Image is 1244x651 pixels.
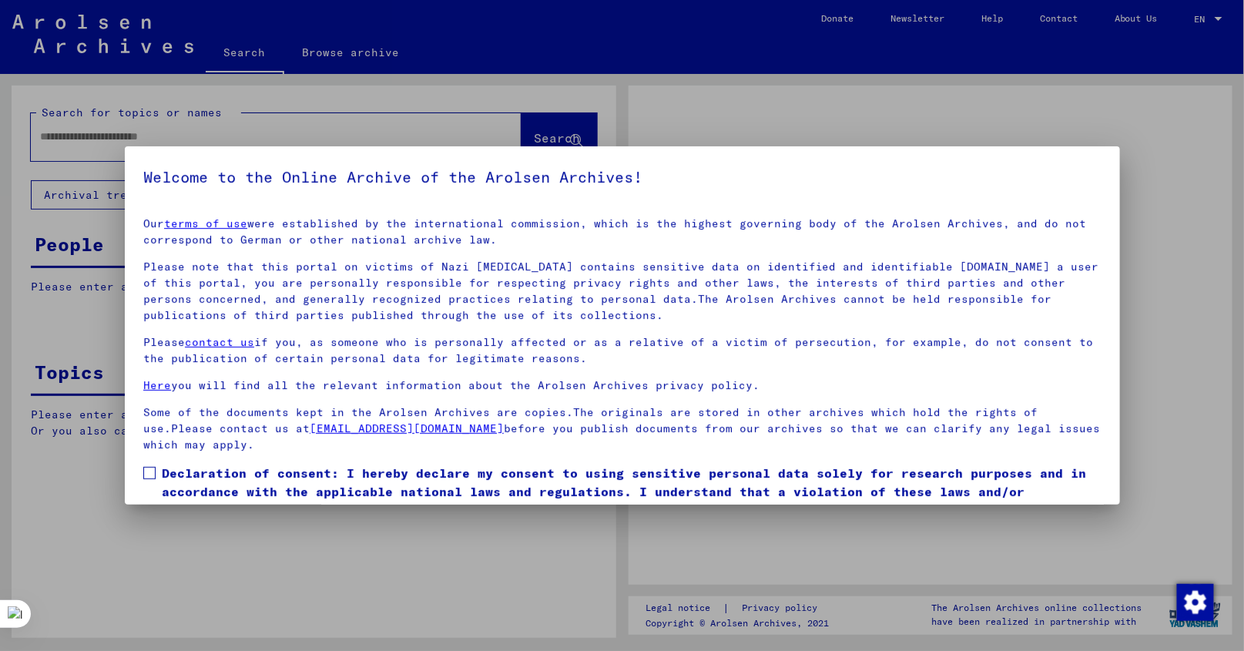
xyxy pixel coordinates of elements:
a: contact us [185,335,254,349]
p: Please note that this portal on victims of Nazi [MEDICAL_DATA] contains sensitive data on identif... [143,259,1101,324]
a: terms of use [164,216,247,230]
p: you will find all the relevant information about the Arolsen Archives privacy policy. [143,378,1101,394]
h5: Welcome to the Online Archive of the Arolsen Archives! [143,165,1101,190]
p: Our were established by the international commission, which is the highest governing body of the ... [143,216,1101,248]
img: Change consent [1177,584,1214,621]
p: Please if you, as someone who is personally affected or as a relative of a victim of persecution,... [143,334,1101,367]
a: [EMAIL_ADDRESS][DOMAIN_NAME] [310,421,504,435]
span: Declaration of consent: I hereby declare my consent to using sensitive personal data solely for r... [162,464,1101,519]
a: Here [143,378,171,392]
p: Some of the documents kept in the Arolsen Archives are copies.The originals are stored in other a... [143,404,1101,453]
